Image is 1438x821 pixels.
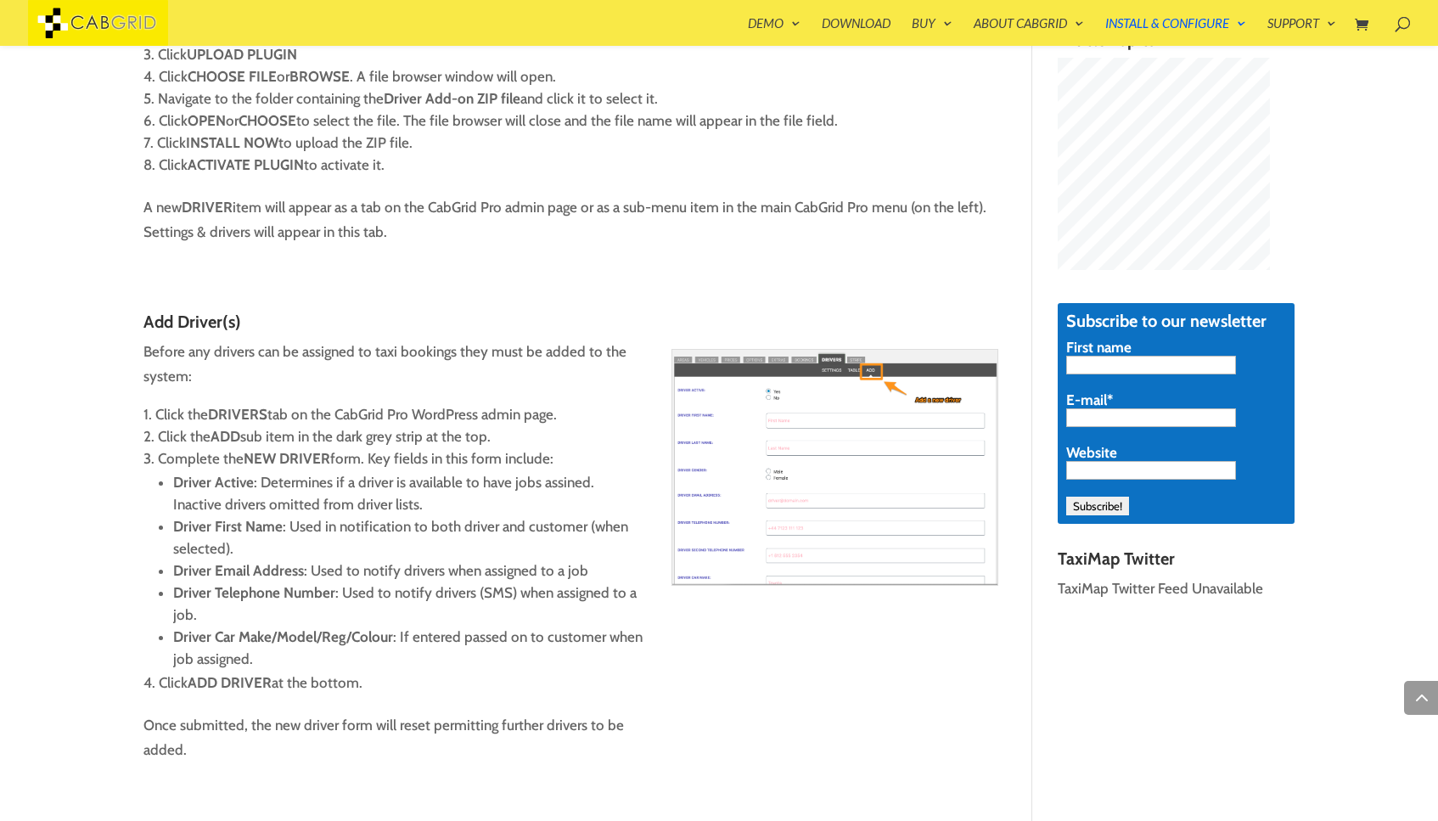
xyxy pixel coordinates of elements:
[173,628,393,645] strong: Driver Car Make/Model/Reg/Colour
[244,450,330,467] strong: NEW DRIVER
[173,518,283,535] strong: Driver First Name
[1066,312,1285,339] h4: Subscribe to our newsletter
[1058,549,1294,576] h4: TaxiMap Twitter
[173,560,646,582] li: : Used to notify drivers when assigned to a job
[1066,408,1236,427] input: E-mail
[974,17,1084,46] a: About CabGrid
[1066,339,1285,356] label: First name
[28,12,168,30] a: CabGrid Taxi Plugin
[1066,391,1285,408] label: E-mail
[143,132,997,154] li: Click to upload the ZIP file.
[143,87,997,110] li: Navigate to the folder containing the and click it to select it.
[384,90,520,107] strong: Driver Add-on ZIP file
[143,340,646,403] p: Before any drivers can be assigned to taxi bookings they must be added to the system:
[143,312,646,340] h3: Add Driver(s)
[1066,444,1285,461] label: Website
[211,428,240,445] strong: ADD
[143,672,646,694] li: Click at the bottom.
[143,65,997,87] li: Click or . A file browser window will open.
[173,584,335,601] strong: Driver Telephone Number
[143,43,997,65] li: Click
[1066,497,1129,515] input: Subscribe!
[143,425,646,447] li: Click the sub item in the dark grey strip at the top.
[173,471,646,515] li: : Determines if a driver is available to have jobs assined. Inactive drivers omitted from driver ...
[173,515,646,560] li: : Used in notification to both driver and customer (when selected).
[182,199,233,216] strong: DRIVER
[208,406,267,423] strong: DRIVERS
[748,17,800,46] a: Demo
[289,68,350,85] strong: BROWSE
[188,674,272,691] strong: ADD DRIVER
[1058,576,1294,601] p: TaxiMap Twitter Feed Unavailable
[188,156,304,173] strong: ACTIVATE PLUGIN
[143,110,997,132] li: Click or to select the file. The file browser will close and the file name will appear in the fil...
[173,562,304,579] strong: Driver Email Address
[186,134,278,151] strong: INSTALL NOW
[143,447,646,672] li: Complete the form. Key fields in this form include:
[173,582,646,626] li: : Used to notify drivers (SMS) when assigned to a job.
[239,112,296,129] strong: CHOOSE
[1066,461,1236,480] input: Website
[143,713,646,777] p: Once submitted, the new driver form will reset permitting further drivers to be added.
[912,17,952,46] a: Buy
[822,17,890,46] a: Download
[188,68,277,85] strong: CHOOSE FILE
[1105,17,1246,46] a: Install & Configure
[143,403,646,425] li: Click the tab on the CabGrid Pro WordPress admin page.
[187,46,297,63] strong: UPLOAD PLUGIN
[188,112,226,129] strong: OPEN
[173,474,254,491] strong: Driver Active
[143,195,997,245] p: A new item will appear as a tab on the CabGrid Pro admin page or as a sub-menu item in the main C...
[1267,17,1336,46] a: Support
[173,626,646,670] li: : If entered passed on to customer when job assigned.
[1066,356,1236,374] input: First name
[143,154,997,176] li: Click to activate it.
